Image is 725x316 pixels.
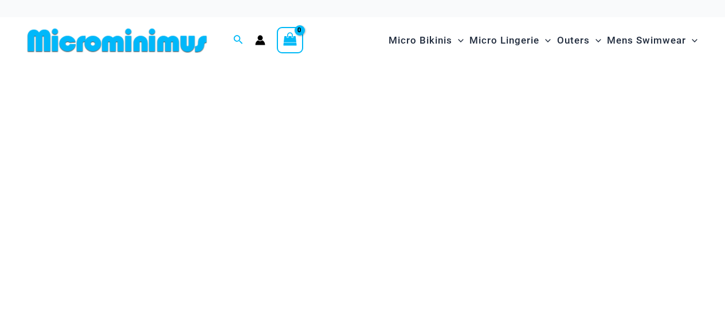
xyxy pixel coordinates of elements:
[590,26,601,55] span: Menu Toggle
[557,26,590,55] span: Outers
[686,26,697,55] span: Menu Toggle
[23,28,211,53] img: MM SHOP LOGO FLAT
[384,21,702,60] nav: Site Navigation
[554,23,604,58] a: OutersMenu ToggleMenu Toggle
[389,26,452,55] span: Micro Bikinis
[539,26,551,55] span: Menu Toggle
[386,23,467,58] a: Micro BikinisMenu ToggleMenu Toggle
[467,23,554,58] a: Micro LingerieMenu ToggleMenu Toggle
[452,26,464,55] span: Menu Toggle
[607,26,686,55] span: Mens Swimwear
[604,23,700,58] a: Mens SwimwearMenu ToggleMenu Toggle
[277,27,303,53] a: View Shopping Cart, empty
[469,26,539,55] span: Micro Lingerie
[255,35,265,45] a: Account icon link
[233,33,244,48] a: Search icon link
